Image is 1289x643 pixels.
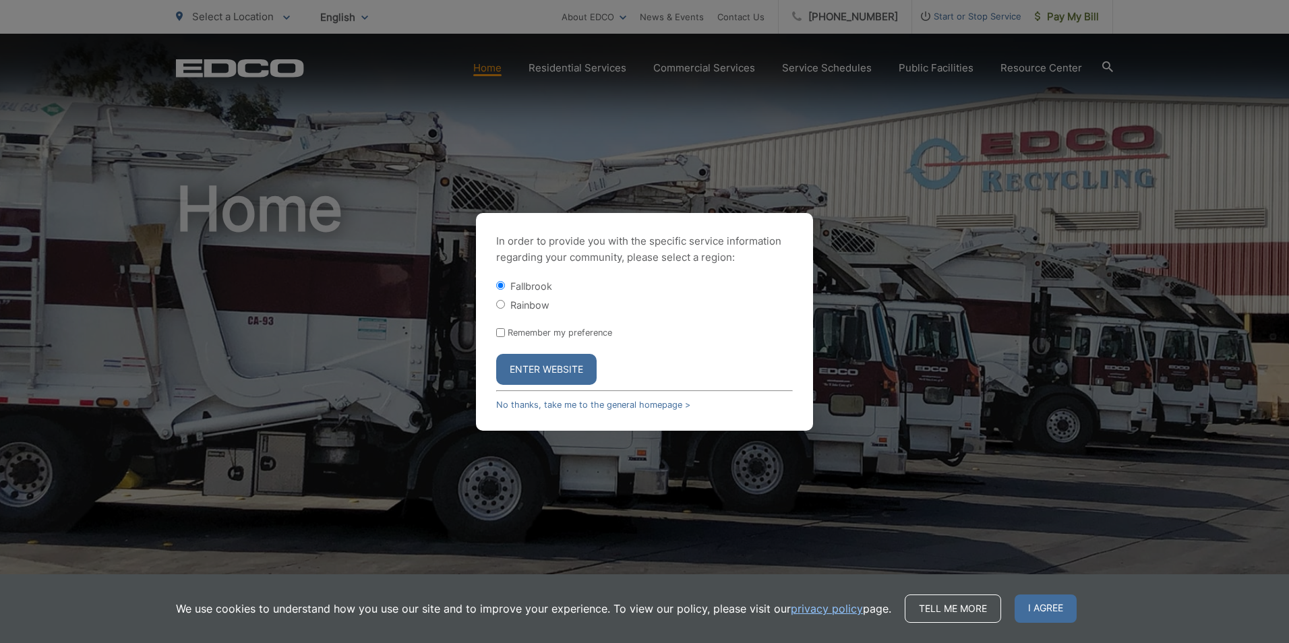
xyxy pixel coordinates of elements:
label: Rainbow [510,299,549,311]
a: privacy policy [791,601,863,617]
label: Fallbrook [510,280,552,292]
label: Remember my preference [508,328,612,338]
span: I agree [1015,594,1077,623]
a: Tell me more [905,594,1001,623]
a: No thanks, take me to the general homepage > [496,400,690,410]
p: We use cookies to understand how you use our site and to improve your experience. To view our pol... [176,601,891,617]
p: In order to provide you with the specific service information regarding your community, please se... [496,233,793,266]
button: Enter Website [496,354,597,385]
